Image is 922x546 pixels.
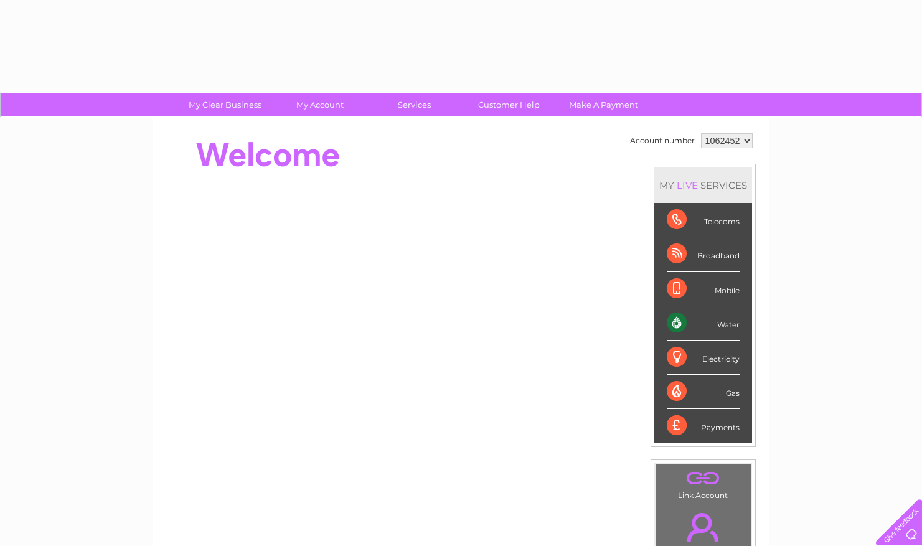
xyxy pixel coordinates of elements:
[667,341,740,375] div: Electricity
[667,409,740,443] div: Payments
[627,130,698,151] td: Account number
[552,93,655,116] a: Make A Payment
[654,167,752,203] div: MY SERVICES
[458,93,560,116] a: Customer Help
[667,272,740,306] div: Mobile
[667,237,740,271] div: Broadband
[674,179,700,191] div: LIVE
[667,306,740,341] div: Water
[659,468,748,489] a: .
[667,203,740,237] div: Telecoms
[655,464,751,503] td: Link Account
[363,93,466,116] a: Services
[667,375,740,409] div: Gas
[268,93,371,116] a: My Account
[174,93,276,116] a: My Clear Business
